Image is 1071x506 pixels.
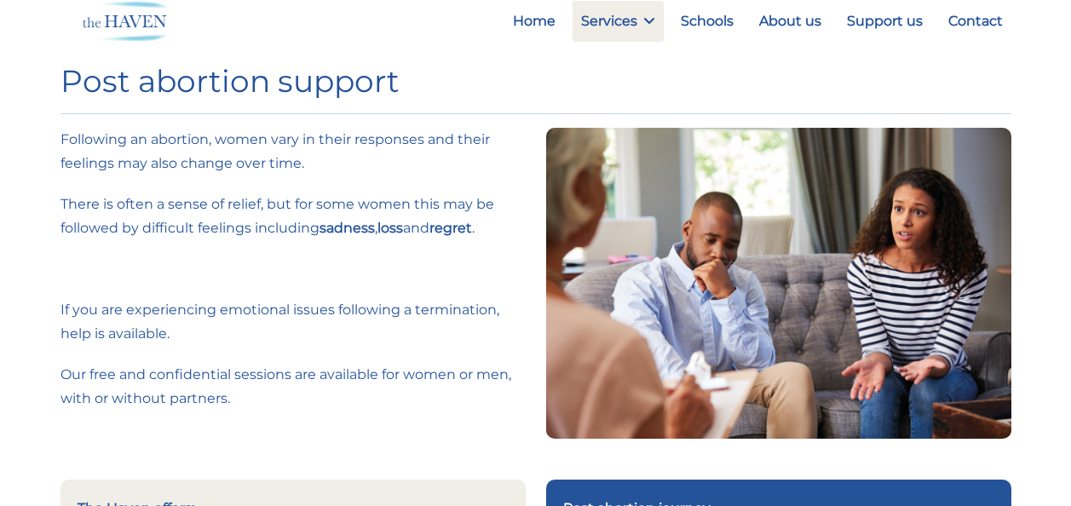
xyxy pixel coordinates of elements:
p: Our free and confidential sessions are available for women or men, with or without partners. [60,363,526,411]
a: Home [504,1,564,42]
a: About us [751,1,830,42]
p: If you are experiencing emotional issues following a termination, help is available. [60,298,526,346]
p: Following an abortion, women vary in their responses and their feelings may also change over time. [60,128,526,175]
a: Schools [672,1,742,42]
a: Services [573,1,664,42]
strong: regret [429,220,472,236]
a: Contact [940,1,1011,42]
p: There is often a sense of relief, but for some women this may be followed by difficult feelings i... [60,193,526,240]
img: Young couple in crisis trying solve problem during counselling [546,128,1011,438]
h1: Post abortion support [60,63,1011,100]
strong: sadness [320,220,375,236]
a: Support us [838,1,931,42]
strong: loss [377,220,403,236]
